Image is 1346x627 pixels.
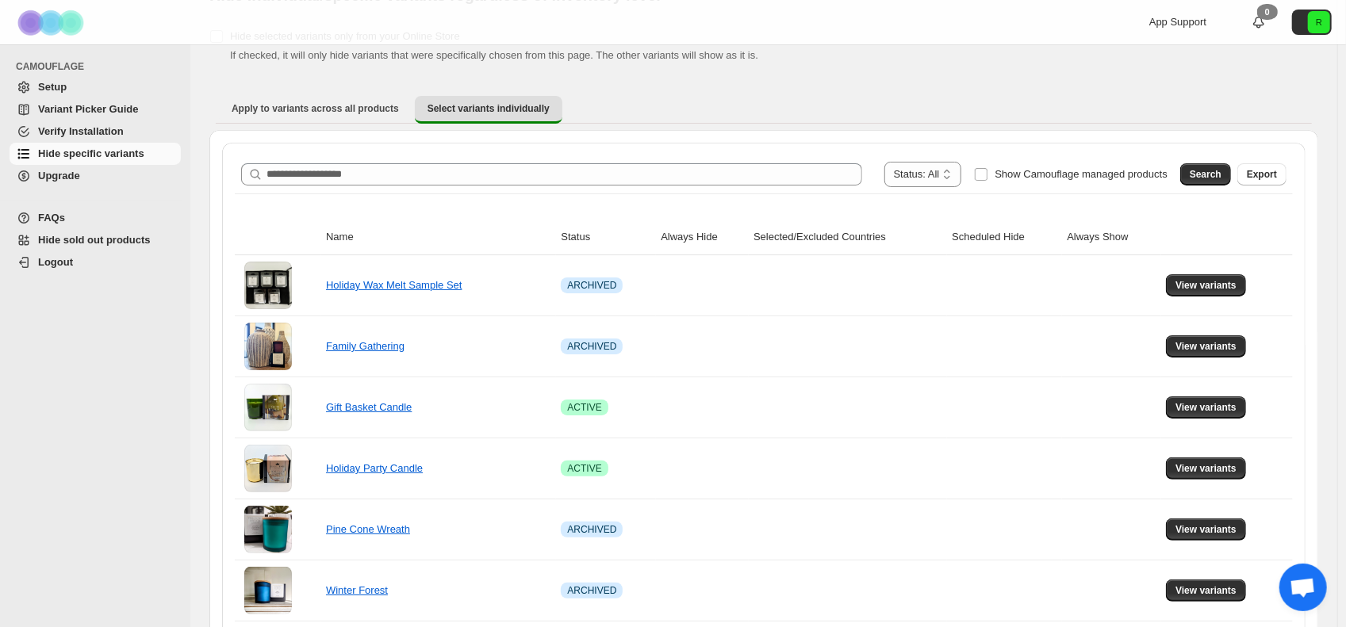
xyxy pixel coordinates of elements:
span: Setup [38,81,67,93]
button: Search [1180,163,1231,185]
a: Logout [10,251,181,273]
span: View variants [1175,279,1237,292]
text: R [1316,17,1322,27]
a: Family Gathering [326,340,405,352]
a: Holiday Wax Melt Sample Set [326,279,462,291]
a: Winter Forest [326,584,388,596]
span: Show Camouflage managed products [995,168,1168,180]
a: Hide sold out products [10,229,181,251]
button: Export [1237,163,1287,185]
span: Avatar with initials R [1308,11,1330,33]
button: View variants [1166,457,1246,480]
a: Hide specific variants [10,143,181,165]
span: ARCHIVED [567,340,616,353]
span: Export [1247,168,1277,181]
span: ARCHIVED [567,279,616,292]
button: Select variants individually [415,96,562,124]
a: Variant Picker Guide [10,98,181,120]
img: Gift Basket Candle [244,384,292,431]
a: Upgrade [10,165,181,187]
span: ACTIVE [567,462,601,475]
button: Avatar with initials R [1292,10,1332,35]
span: App Support [1149,16,1206,28]
img: Winter Forest [244,567,292,614]
img: Pine Cone Wreath [244,506,292,553]
img: Family Gathering [244,323,292,370]
span: Select variants individually [428,102,550,115]
th: Always Hide [656,220,749,255]
span: ACTIVE [567,401,601,414]
a: FAQs [10,207,181,229]
span: View variants [1175,401,1237,414]
th: Scheduled Hide [947,220,1062,255]
span: Logout [38,256,73,268]
img: Holiday Wax Melt Sample Set [244,262,292,309]
button: View variants [1166,579,1246,602]
img: Camouflage [13,1,92,44]
span: Variant Picker Guide [38,103,138,115]
span: View variants [1175,584,1237,597]
span: Apply to variants across all products [232,102,399,115]
span: Hide sold out products [38,234,151,246]
button: Apply to variants across all products [219,96,412,121]
img: Holiday Party Candle [244,445,292,492]
div: 0 [1257,4,1278,20]
button: View variants [1166,396,1246,419]
span: View variants [1175,462,1237,475]
span: CAMOUFLAGE [16,60,182,73]
span: ARCHIVED [567,523,616,536]
button: View variants [1166,518,1246,541]
th: Selected/Excluded Countries [749,220,947,255]
a: Pine Cone Wreath [326,523,410,535]
button: View variants [1166,274,1246,296]
th: Status [556,220,656,255]
span: Search [1190,168,1221,181]
a: Open chat [1279,564,1327,611]
a: 0 [1251,14,1267,30]
a: Verify Installation [10,120,181,143]
th: Always Show [1062,220,1161,255]
th: Name [321,220,556,255]
a: Gift Basket Candle [326,401,412,413]
span: Verify Installation [38,125,124,137]
span: Hide specific variants [38,147,144,159]
span: ARCHIVED [567,584,616,597]
a: Holiday Party Candle [326,462,423,474]
span: View variants [1175,340,1237,353]
span: View variants [1175,523,1237,536]
span: If checked, it will only hide variants that were specifically chosen from this page. The other va... [230,49,758,61]
button: View variants [1166,335,1246,357]
span: FAQs [38,212,65,224]
a: Setup [10,76,181,98]
span: Upgrade [38,170,80,182]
